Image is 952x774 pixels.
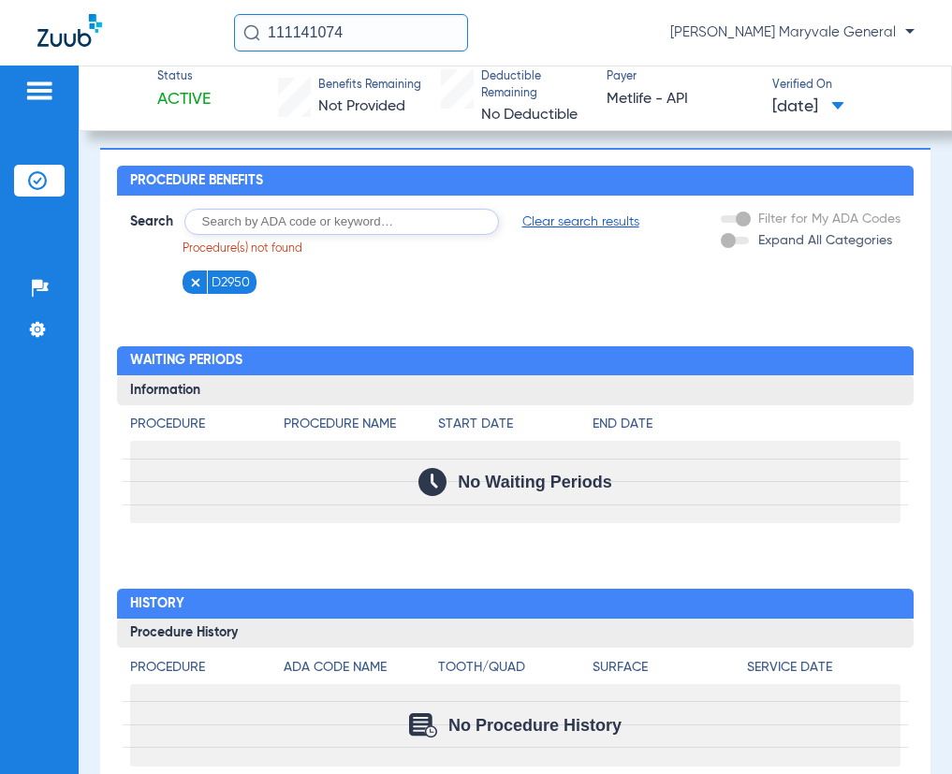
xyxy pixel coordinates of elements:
[130,415,285,434] h4: Procedure
[24,80,54,102] img: hamburger-icon
[284,658,438,684] app-breakdown-title: ADA Code Name
[189,276,202,289] img: x.svg
[438,658,593,678] h4: Tooth/Quad
[284,658,438,678] h4: ADA Code Name
[130,658,285,678] h4: Procedure
[458,473,611,491] span: No Waiting Periods
[438,658,593,684] app-breakdown-title: Tooth/Quad
[448,716,622,735] span: No Procedure History
[409,713,437,737] img: Calendar
[117,375,914,405] h3: Information
[747,658,901,684] app-breakdown-title: Service Date
[157,88,211,111] span: Active
[522,212,639,231] span: Clear search results
[212,273,250,292] span: D2950
[772,78,922,95] span: Verified On
[117,166,914,196] h2: Procedure Benefits
[772,95,844,119] span: [DATE]
[117,619,914,649] h3: Procedure History
[130,415,285,441] app-breakdown-title: Procedure
[607,88,756,111] span: Metlife - API
[37,14,102,47] img: Zuub Logo
[183,241,639,258] p: Procedure(s) not found
[117,589,914,619] h2: History
[284,415,438,434] h4: Procedure Name
[318,99,405,114] span: Not Provided
[593,658,747,684] app-breakdown-title: Surface
[234,14,468,51] input: Search for patients
[858,684,952,774] iframe: Chat Widget
[481,108,578,123] span: No Deductible
[670,23,915,42] span: [PERSON_NAME] Maryvale General
[593,658,747,678] h4: Surface
[130,212,173,231] span: Search
[184,209,499,235] input: Search by ADA code or keyword…
[157,69,211,86] span: Status
[117,346,914,376] h2: Waiting Periods
[747,658,901,678] h4: Service Date
[607,69,756,86] span: Payer
[438,415,593,441] app-breakdown-title: Start Date
[318,78,421,95] span: Benefits Remaining
[418,468,447,496] img: Calendar
[754,210,901,229] label: Filter for My ADA Codes
[284,415,438,441] app-breakdown-title: Procedure Name
[593,415,901,441] app-breakdown-title: End Date
[438,415,593,434] h4: Start Date
[243,24,260,41] img: Search Icon
[481,69,590,102] span: Deductible Remaining
[758,234,892,247] span: Expand All Categories
[593,415,901,434] h4: End Date
[130,658,285,684] app-breakdown-title: Procedure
